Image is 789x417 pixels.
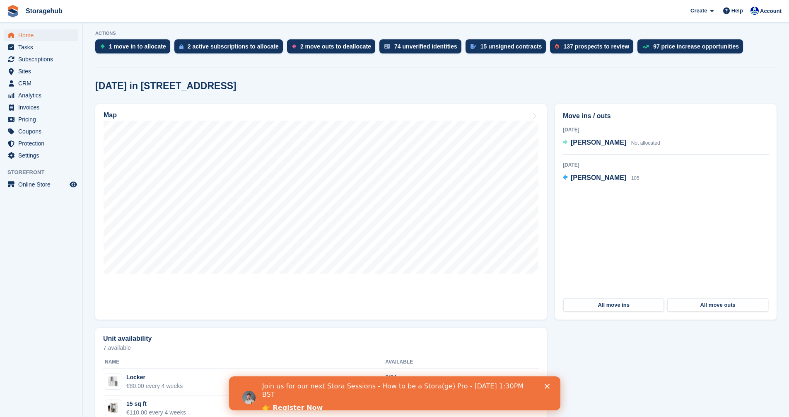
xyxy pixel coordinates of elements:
[4,41,78,53] a: menu
[4,65,78,77] a: menu
[18,114,68,125] span: Pricing
[384,44,390,49] img: verify_identity-adf6edd0f0f0b5bbfe63781bf79b02c33cf7c696d77639b501bdc392416b5a36.svg
[631,140,660,146] span: Not allocated
[126,400,186,408] div: 15 sq ft
[18,29,68,41] span: Home
[95,39,174,58] a: 1 move in to allocate
[555,44,559,49] img: prospect-51fa495bee0391a8d652442698ab0144808aea92771e9ea1ae160a38d050c398.svg
[109,43,166,50] div: 1 move in to allocate
[95,104,547,320] a: Map
[188,43,279,50] div: 2 active subscriptions to allocate
[385,369,480,395] td: 3/24
[104,112,117,119] h2: Map
[690,7,707,15] span: Create
[563,173,639,184] a: [PERSON_NAME] 105
[571,174,626,181] span: [PERSON_NAME]
[18,138,68,149] span: Protection
[4,114,78,125] a: menu
[33,27,94,36] a: 👉 Register Now
[571,139,626,146] span: [PERSON_NAME]
[4,90,78,101] a: menu
[18,126,68,137] span: Coupons
[300,43,371,50] div: 2 move outs to deallocate
[563,138,660,148] a: [PERSON_NAME] Not allocated
[126,408,186,417] div: €110.00 every 4 weeks
[292,44,296,49] img: move_outs_to_deallocate_icon-f764333ba52eb49d3ac5e1228854f67142a1ed5810a6f6cc68b1a99e826820c5.svg
[18,53,68,65] span: Subscriptions
[731,7,743,15] span: Help
[18,78,68,89] span: CRM
[7,168,82,177] span: Storefront
[563,43,629,50] div: 137 prospects to review
[18,150,68,161] span: Settings
[105,376,121,388] img: AdobeStock_336629645.jpeg
[4,53,78,65] a: menu
[637,39,747,58] a: 97 price increase opportunities
[563,161,769,169] div: [DATE]
[18,102,68,113] span: Invoices
[471,44,476,49] img: contract_signature_icon-13c848040528278c33f63329250d36e43548de30e8caae1d1a13099fd9432cc5.svg
[126,373,183,382] div: Locker
[4,126,78,137] a: menu
[642,45,649,48] img: price_increase_opportunities-93ffe204e8149a01c8c9dc8f82e8f89637d9d84a8eef4429ea346261dce0b2c0.svg
[563,126,769,133] div: [DATE]
[4,179,78,190] a: menu
[394,43,457,50] div: 74 unverified identities
[4,138,78,149] a: menu
[631,175,639,181] span: 105
[4,102,78,113] a: menu
[103,335,152,342] h2: Unit availability
[379,39,466,58] a: 74 unverified identities
[750,7,759,15] img: Vladimir Osojnik
[4,78,78,89] a: menu
[480,43,542,50] div: 15 unsigned contracts
[287,39,379,58] a: 2 move outs to deallocate
[385,356,480,369] th: Available
[174,39,287,58] a: 2 active subscriptions to allocate
[667,298,768,312] a: All move outs
[466,39,550,58] a: 15 unsigned contracts
[103,356,385,369] th: Name
[22,4,66,18] a: Storagehub
[126,382,183,390] div: €80.00 every 4 weeks
[7,5,19,17] img: stora-icon-8386f47178a22dfd0bd8f6a31ec36ba5ce8667c1dd55bd0f319d3a0aa187defe.svg
[95,31,777,36] p: ACTIONS
[68,179,78,189] a: Preview store
[105,402,121,414] img: 15-sqft-unit-2.jpg
[18,65,68,77] span: Sites
[563,298,664,312] a: All move ins
[18,179,68,190] span: Online Store
[100,44,105,49] img: move_ins_to_allocate_icon-fdf77a2bb77ea45bf5b3d319d69a93e2d87916cf1d5bf7949dd705db3b84f3ca.svg
[760,7,782,15] span: Account
[653,43,739,50] div: 97 price increase opportunities
[18,41,68,53] span: Tasks
[4,29,78,41] a: menu
[316,7,324,12] div: Close
[95,80,236,92] h2: [DATE] in [STREET_ADDRESS]
[550,39,637,58] a: 137 prospects to review
[4,150,78,161] a: menu
[563,111,769,121] h2: Move ins / outs
[103,345,539,351] p: 7 available
[179,44,183,49] img: active_subscription_to_allocate_icon-d502201f5373d7db506a760aba3b589e785aa758c864c3986d89f69b8ff3...
[229,376,560,410] iframe: Intercom live chat banner
[18,90,68,101] span: Analytics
